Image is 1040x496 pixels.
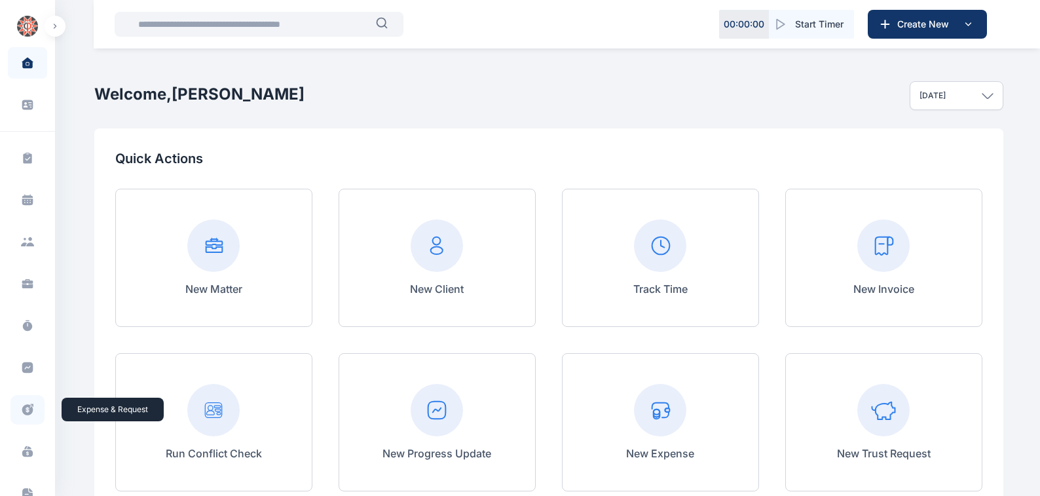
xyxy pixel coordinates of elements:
[115,149,982,168] p: Quick Actions
[382,446,491,461] p: New Progress Update
[837,446,931,461] p: New Trust Request
[724,18,764,31] p: 00 : 00 : 00
[633,281,688,297] p: Track Time
[185,281,242,297] p: New Matter
[919,90,946,101] p: [DATE]
[769,10,854,39] button: Start Timer
[166,446,262,461] p: Run Conflict Check
[94,84,305,105] h2: Welcome, [PERSON_NAME]
[626,446,694,461] p: New Expense
[868,10,987,39] button: Create New
[853,281,914,297] p: New Invoice
[410,281,464,297] p: New Client
[892,18,960,31] span: Create New
[795,18,844,31] span: Start Timer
